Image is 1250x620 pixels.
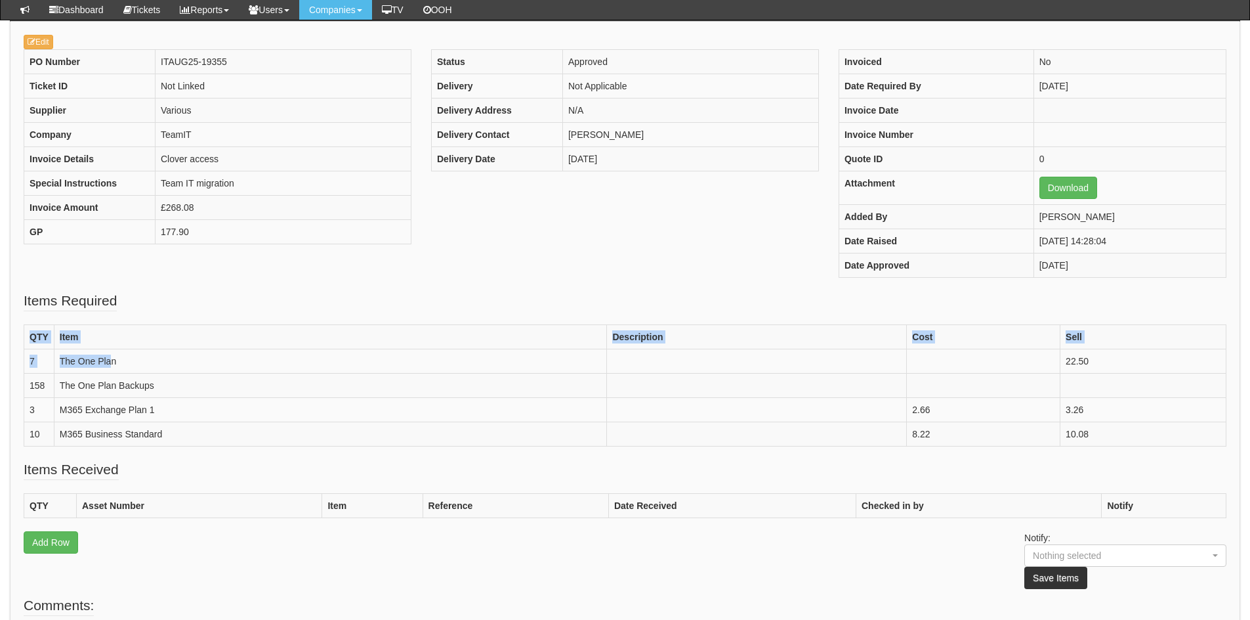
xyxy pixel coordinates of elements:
th: Checked in by [856,494,1101,518]
td: £268.08 [156,196,411,220]
td: Various [156,99,411,123]
th: Invoice Number [839,123,1033,147]
th: Item [322,494,423,518]
td: Not Linked [156,74,411,99]
th: Company [24,123,156,147]
th: Status [431,50,562,74]
th: Ticket ID [24,74,156,99]
td: TeamIT [156,123,411,147]
legend: Items Required [24,291,117,311]
th: PO Number [24,50,156,74]
th: Item [54,325,607,349]
th: QTY [24,325,54,349]
th: Date Received [608,494,856,518]
td: [PERSON_NAME] [562,123,818,147]
legend: Items Received [24,460,119,480]
td: 10.08 [1060,422,1226,447]
a: Download [1039,177,1097,199]
td: [PERSON_NAME] [1033,205,1226,229]
td: No [1033,50,1226,74]
td: Clover access [156,147,411,171]
th: Reference [423,494,608,518]
td: ITAUG25-19355 [156,50,411,74]
td: 10 [24,422,54,447]
th: Date Approved [839,254,1033,278]
td: 7 [24,349,54,374]
td: M365 Business Standard [54,422,607,447]
td: [DATE] 14:28:04 [1033,229,1226,254]
td: [DATE] [1033,254,1226,278]
th: Cost [907,325,1060,349]
th: Delivery Date [431,147,562,171]
td: 2.66 [907,398,1060,422]
th: Date Required By [839,74,1033,99]
th: Attachment [839,171,1033,205]
td: Approved [562,50,818,74]
button: Nothing selected [1024,544,1226,567]
th: Delivery Contact [431,123,562,147]
a: Edit [24,35,53,49]
th: Invoiced [839,50,1033,74]
th: Date Raised [839,229,1033,254]
th: Invoice Amount [24,196,156,220]
td: 22.50 [1060,349,1226,374]
th: Notify [1102,494,1226,518]
th: Delivery [431,74,562,99]
a: Add Row [24,531,78,554]
th: Asset Number [77,494,322,518]
td: N/A [562,99,818,123]
legend: Comments: [24,596,94,616]
td: 3 [24,398,54,422]
th: Quote ID [839,147,1033,171]
td: The One Plan Backups [54,374,607,398]
td: 8.22 [907,422,1060,447]
th: Special Instructions [24,171,156,196]
th: Invoice Details [24,147,156,171]
td: Not Applicable [562,74,818,99]
th: Supplier [24,99,156,123]
td: 158 [24,374,54,398]
td: Team IT migration [156,171,411,196]
td: 0 [1033,147,1226,171]
th: Sell [1060,325,1226,349]
td: M365 Exchange Plan 1 [54,398,607,422]
td: 3.26 [1060,398,1226,422]
td: [DATE] [1033,74,1226,99]
th: Delivery Address [431,99,562,123]
th: QTY [24,494,77,518]
div: Nothing selected [1033,549,1193,562]
td: 177.90 [156,220,411,244]
td: The One Plan [54,349,607,374]
th: Description [607,325,907,349]
button: Save Items [1024,567,1087,589]
th: GP [24,220,156,244]
p: Notify: [1024,531,1226,589]
td: [DATE] [562,147,818,171]
th: Added By [839,205,1033,229]
th: Invoice Date [839,99,1033,123]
